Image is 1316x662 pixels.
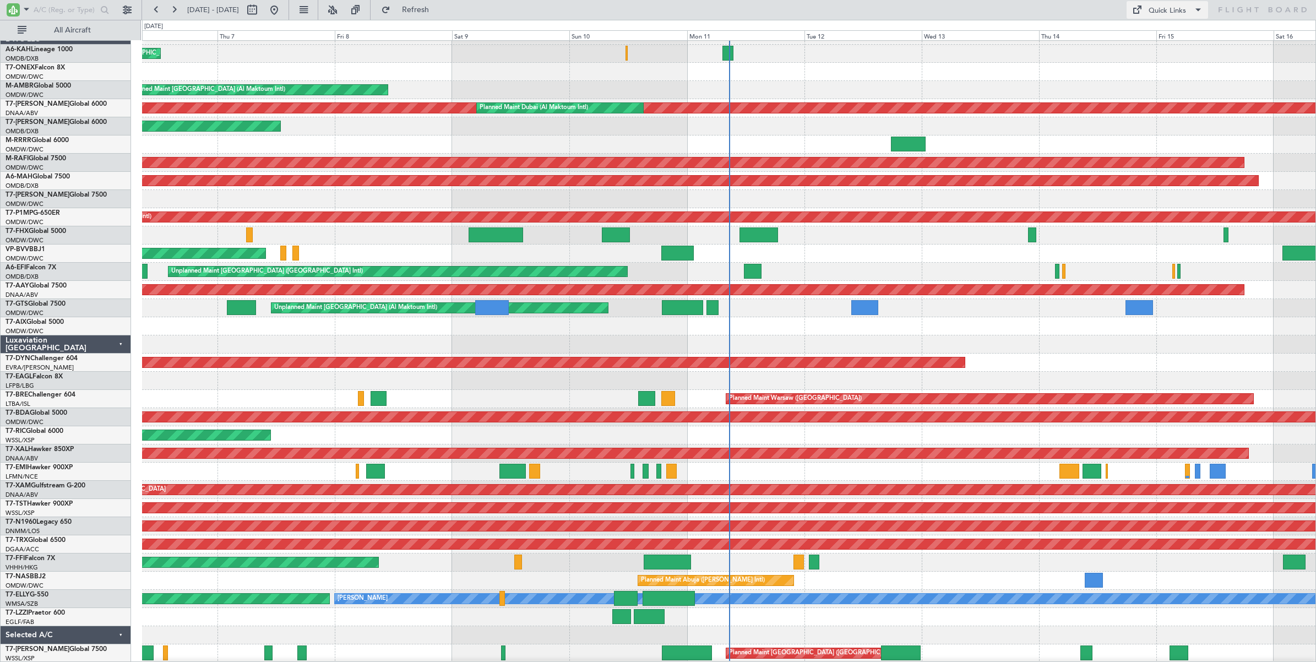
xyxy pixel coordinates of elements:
div: Quick Links [1149,6,1186,17]
a: EVRA/[PERSON_NAME] [6,363,74,372]
a: T7-AIXGlobal 5000 [6,319,64,325]
a: T7-N1960Legacy 650 [6,519,72,525]
span: Refresh [393,6,439,14]
div: Sun 10 [569,30,687,40]
a: T7-EMIHawker 900XP [6,464,73,471]
span: T7-EAGL [6,373,32,380]
a: T7-DYNChallenger 604 [6,355,78,362]
a: A6-EFIFalcon 7X [6,264,56,271]
a: T7-[PERSON_NAME]Global 6000 [6,101,107,107]
span: T7-XAM [6,482,31,489]
a: T7-[PERSON_NAME]Global 7500 [6,646,107,653]
span: A6-MAH [6,173,32,180]
div: Thu 14 [1039,30,1156,40]
span: T7-BRE [6,392,28,398]
a: OMDW/DWC [6,164,43,172]
a: A6-KAHLineage 1000 [6,46,73,53]
div: Thu 7 [217,30,335,40]
a: OMDB/DXB [6,182,39,190]
a: T7-GTSGlobal 7500 [6,301,66,307]
a: M-RRRRGlobal 6000 [6,137,69,144]
a: T7-FHXGlobal 5000 [6,228,66,235]
a: DNMM/LOS [6,527,40,535]
a: T7-NASBBJ2 [6,573,46,580]
a: T7-AAYGlobal 7500 [6,283,67,289]
span: M-RRRR [6,137,31,144]
a: OMDW/DWC [6,73,43,81]
span: T7-DYN [6,355,30,362]
a: OMDB/DXB [6,55,39,63]
div: Sat 9 [452,30,569,40]
span: T7-[PERSON_NAME] [6,119,69,126]
div: Planned Maint Dubai (Al Maktoum Intl) [480,100,588,116]
a: M-AMBRGlobal 5000 [6,83,71,89]
span: T7-LZZI [6,610,28,616]
a: T7-TSTHawker 900XP [6,501,73,507]
span: T7-ELLY [6,592,30,598]
a: DNAA/ABV [6,109,38,117]
span: M-RAFI [6,155,29,162]
a: T7-ELLYG-550 [6,592,48,598]
a: T7-EAGLFalcon 8X [6,373,63,380]
span: T7-EMI [6,464,27,471]
div: Mon 11 [687,30,804,40]
span: T7-AAY [6,283,29,289]
div: Unplanned Maint [GEOGRAPHIC_DATA] (Al Maktoum Intl) [122,82,285,98]
span: T7-AIX [6,319,26,325]
a: OMDB/DXB [6,273,39,281]
button: Quick Links [1127,1,1208,19]
div: [PERSON_NAME] [338,590,388,607]
span: A6-EFI [6,264,26,271]
div: Fri 8 [335,30,452,40]
a: T7-XAMGulfstream G-200 [6,482,85,489]
a: M-RAFIGlobal 7500 [6,155,66,162]
a: T7-XALHawker 850XP [6,446,74,453]
button: All Aircraft [12,21,119,39]
div: Wed 13 [922,30,1039,40]
span: T7-XAL [6,446,28,453]
span: All Aircraft [29,26,116,34]
span: [DATE] - [DATE] [187,5,239,15]
span: T7-FHX [6,228,29,235]
a: T7-P1MPG-650ER [6,210,60,216]
span: VP-BVV [6,246,29,253]
div: Unplanned Maint [GEOGRAPHIC_DATA] ([GEOGRAPHIC_DATA] Intl) [171,263,363,280]
span: T7-GTS [6,301,28,307]
span: T7-ONEX [6,64,35,71]
span: T7-NAS [6,573,30,580]
span: T7-[PERSON_NAME] [6,101,69,107]
a: T7-ONEXFalcon 8X [6,64,65,71]
a: LTBA/ISL [6,400,30,408]
a: DNAA/ABV [6,454,38,463]
button: Refresh [376,1,442,19]
div: Fri 15 [1156,30,1274,40]
a: OMDW/DWC [6,254,43,263]
a: T7-FFIFalcon 7X [6,555,55,562]
a: OMDW/DWC [6,309,43,317]
a: T7-TRXGlobal 6500 [6,537,66,544]
a: LFMN/NCE [6,473,38,481]
span: T7-N1960 [6,519,36,525]
a: A6-MAHGlobal 7500 [6,173,70,180]
a: T7-[PERSON_NAME]Global 7500 [6,192,107,198]
div: Planned Maint Warsaw ([GEOGRAPHIC_DATA]) [729,390,862,407]
a: EGLF/FAB [6,618,34,626]
div: Planned Maint Abuja ([PERSON_NAME] Intl) [641,572,765,589]
div: Unplanned Maint [GEOGRAPHIC_DATA] (Al Maktoum Intl) [274,300,437,316]
a: OMDW/DWC [6,236,43,245]
a: WSSL/XSP [6,509,35,517]
a: OMDW/DWC [6,582,43,590]
a: OMDW/DWC [6,91,43,99]
span: M-AMBR [6,83,34,89]
a: DNAA/ABV [6,291,38,299]
a: OMDW/DWC [6,145,43,154]
span: T7-[PERSON_NAME] [6,646,69,653]
a: DNAA/ABV [6,491,38,499]
a: OMDW/DWC [6,200,43,208]
a: VHHH/HKG [6,563,38,572]
a: OMDW/DWC [6,418,43,426]
div: Tue 12 [804,30,922,40]
a: T7-LZZIPraetor 600 [6,610,65,616]
a: DGAA/ACC [6,545,39,554]
a: OMDB/DXB [6,127,39,135]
